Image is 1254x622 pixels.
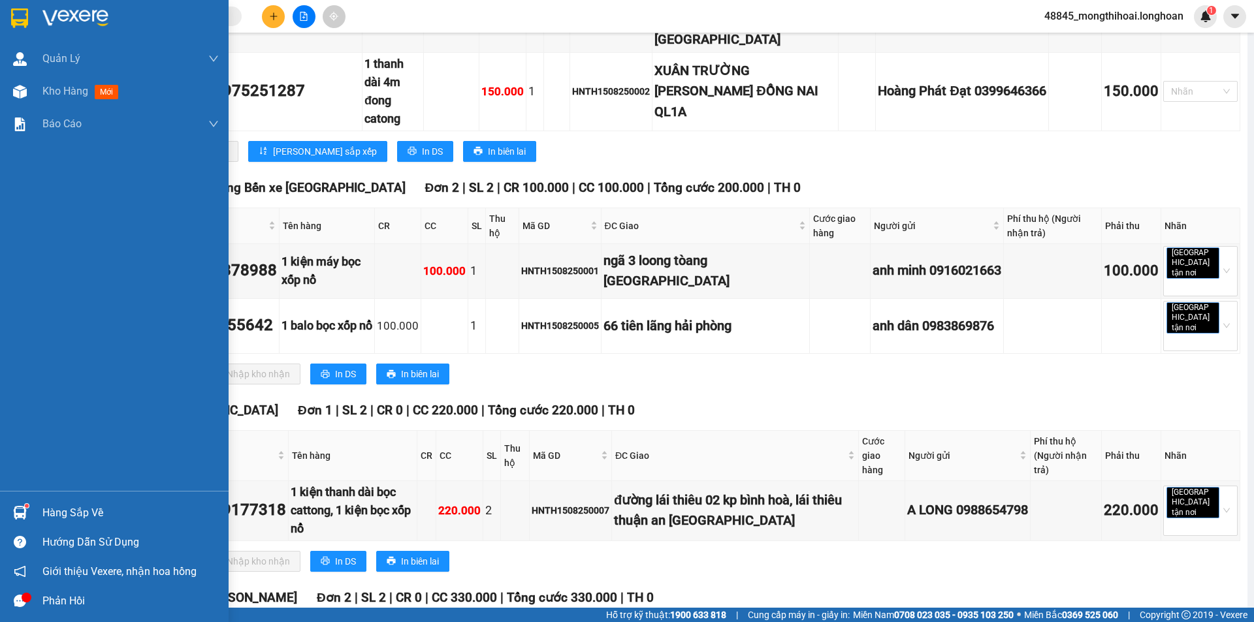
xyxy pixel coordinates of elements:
[1102,208,1161,244] th: Phải thu
[355,590,358,605] span: |
[1062,610,1118,620] strong: 0369 525 060
[42,503,219,523] div: Hàng sắp về
[408,146,417,157] span: printer
[1198,509,1205,516] span: close
[1182,610,1191,619] span: copyright
[748,608,850,622] span: Cung cấp máy in - giấy in:
[438,502,481,520] div: 220.000
[488,403,598,418] span: Tổng cước 220.000
[530,481,612,541] td: HNTH1508250007
[605,219,796,233] span: ĐC Giao
[269,12,278,21] span: plus
[387,556,396,567] span: printer
[25,504,29,508] sup: 1
[42,116,82,132] span: Báo cáo
[470,262,483,280] div: 1
[361,590,386,605] span: SL 2
[432,590,497,605] span: CC 330.000
[11,8,28,28] img: logo-vxr
[396,590,422,605] span: CR 0
[603,316,807,336] div: 66 tiên lãng hải phòng
[486,208,519,244] th: Thu hộ
[497,180,500,195] span: |
[810,208,871,244] th: Cước giao hàng
[1166,247,1219,279] span: [GEOGRAPHIC_DATA] tận nơi
[501,431,530,481] th: Thu hộ
[335,554,356,568] span: In DS
[1198,324,1205,331] span: close
[504,180,569,195] span: CR 100.000
[572,180,575,195] span: |
[293,5,315,28] button: file-add
[13,506,27,520] img: warehouse-icon
[519,244,602,299] td: HNTH1508250001
[521,264,599,278] div: HNTH1508250001
[42,533,219,552] div: Hướng dẫn sử dụng
[329,12,338,21] span: aim
[281,317,372,335] div: 1 balo bọc xốp nổ
[532,503,609,518] div: HNTH1508250007
[14,595,26,607] span: message
[1102,431,1161,481] th: Phải thu
[521,319,599,333] div: HNTH1508250005
[469,180,494,195] span: SL 2
[579,180,644,195] span: CC 100.000
[1165,448,1236,463] div: Nhãn
[462,180,466,195] span: |
[1031,431,1102,481] th: Phí thu hộ (Người nhận trả)
[603,251,807,292] div: ngã 3 loong tòang [GEOGRAPHIC_DATA]
[321,556,330,567] span: printer
[370,403,374,418] span: |
[500,590,504,605] span: |
[1229,10,1241,22] span: caret-down
[425,180,460,195] span: Đơn 2
[387,369,396,380] span: printer
[425,590,428,605] span: |
[1128,608,1130,622] span: |
[483,431,501,481] th: SL
[614,490,856,531] div: đường lái thiêu 02 kp bình hoà, lái thiêu thuận an [GEOGRAPHIC_DATA]
[533,448,598,463] span: Mã GD
[1165,219,1236,233] div: Nhãn
[602,403,605,418] span: |
[436,431,483,481] th: CC
[474,146,483,157] span: printer
[335,367,356,381] span: In DS
[647,180,651,195] span: |
[1034,8,1194,24] span: 48845_mongthihoai.longhoan
[1017,612,1021,617] span: ⚪️
[389,590,393,605] span: |
[406,403,410,418] span: |
[95,85,118,99] span: mới
[401,554,439,568] span: In biên lai
[310,364,366,384] button: printerIn DS
[1200,10,1212,22] img: icon-new-feature
[281,253,372,290] div: 1 kiện máy bọc xốp nổ
[42,85,88,97] span: Kho hàng
[291,483,415,538] div: 1 kiện thanh dài bọc cattong, 1 kiện bọc xốp nổ
[894,610,1014,620] strong: 0708 023 035 - 0935 103 250
[606,608,726,622] span: Hỗ trợ kỹ thuật:
[377,317,419,335] div: 100.000
[1198,270,1205,276] span: close
[654,61,835,122] div: XUÂN TRƯỜNG [PERSON_NAME] ĐỒNG NAI QL1A
[853,608,1014,622] span: Miền Nam
[342,403,367,418] span: SL 2
[1209,6,1214,15] span: 1
[481,83,524,101] div: 150.000
[364,55,421,129] div: 1 thanh dài 4m đong catong
[202,364,300,384] button: downloadNhập kho nhận
[1166,302,1219,334] span: [GEOGRAPHIC_DATA] tận nơi
[1104,499,1159,522] div: 220.000
[572,84,650,99] div: HNTH1508250002
[413,403,478,418] span: CC 220.000
[481,403,485,418] span: |
[470,317,483,335] div: 1
[289,431,417,481] th: Tên hàng
[1223,5,1246,28] button: caret-down
[519,299,602,354] td: HNTH1508250005
[908,448,1017,463] span: Người gửi
[507,590,617,605] span: Tổng cước 330.000
[423,262,466,280] div: 100.000
[53,180,406,195] span: [GEOGRAPHIC_DATA]: Văn phòng Bến xe [GEOGRAPHIC_DATA]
